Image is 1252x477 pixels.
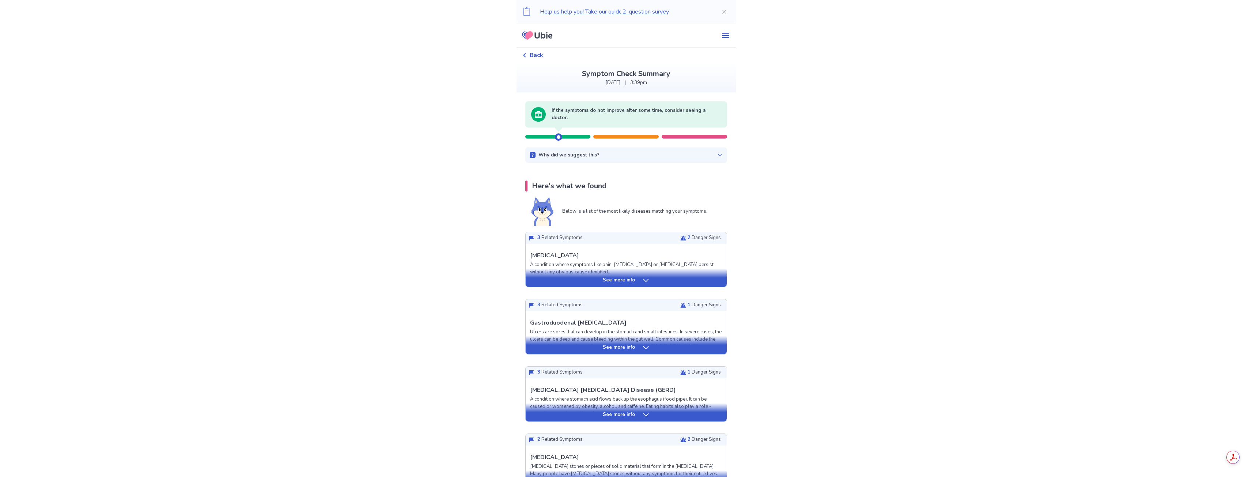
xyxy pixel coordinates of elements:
[688,369,691,375] span: 1
[537,302,540,308] span: 3
[537,234,583,242] p: Related Symptoms
[531,197,553,226] img: Shiba
[625,79,626,87] p: |
[540,7,710,16] p: Help us help you! Take our quick 2-question survey
[538,152,599,159] p: Why did we suggest this?
[532,181,606,192] p: Here's what we found
[537,369,583,376] p: Related Symptoms
[530,329,722,357] p: Ulcers are sores that can develop in the stomach and small intestines. In severe cases, the ulcer...
[552,107,721,121] p: If the symptoms do not improve after some time, consider seeing a doctor.
[688,234,721,242] p: Danger Signs
[688,302,721,309] p: Danger Signs
[537,436,540,443] span: 2
[530,51,543,60] span: Back
[537,369,540,375] span: 3
[630,79,647,87] p: 3:39pm
[530,386,676,394] p: [MEDICAL_DATA] [MEDICAL_DATA] Disease (GERD)
[530,261,722,276] p: A condition where symptoms like pain, [MEDICAL_DATA] or [MEDICAL_DATA] persist without any obviou...
[530,251,579,260] p: [MEDICAL_DATA]
[522,68,730,79] p: Symptom Check Summary
[603,411,635,419] p: See more info
[603,344,635,351] p: See more info
[537,302,583,309] p: Related Symptoms
[688,234,691,241] span: 2
[688,369,721,376] p: Danger Signs
[603,277,635,284] p: See more info
[537,234,540,241] span: 3
[530,453,579,462] p: [MEDICAL_DATA]
[688,436,691,443] span: 2
[688,436,721,443] p: Danger Signs
[688,302,691,308] span: 1
[562,208,707,215] p: Below is a list of the most likely diseases matching your symptoms.
[530,318,627,327] p: Gastroduodenal [MEDICAL_DATA]
[537,436,583,443] p: Related Symptoms
[605,79,620,87] p: [DATE]
[530,396,722,417] p: A condition where stomach acid flows back up the esophagus (food pipe). It can be caused or worse...
[715,28,736,43] button: menu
